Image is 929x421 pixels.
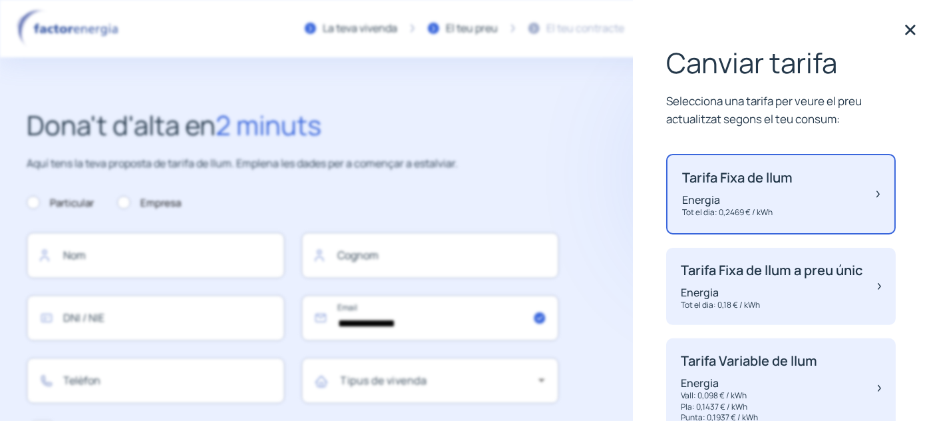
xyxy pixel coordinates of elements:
[27,155,559,173] p: Aquí tens la teva proposta de tarifa de llum. Emplena les dades per a començar a estalviar.
[216,107,321,143] span: 2 minuts
[682,170,793,186] p: Tarifa Fixa de llum
[323,20,397,37] div: La teva vivenda
[682,207,793,218] p: Tot el dia: 0,2469 € / kWh
[446,20,498,37] div: El teu preu
[546,20,624,37] div: El teu contracte
[341,373,427,388] mat-label: Tipus de vivenda
[681,402,817,413] p: Pla: 0,1437 € / kWh
[681,353,817,369] p: Tarifa Variable de llum
[666,47,896,79] p: Canviar tarifa
[117,195,181,211] label: Empresa
[682,193,793,207] p: Energia
[13,9,126,48] img: logo factor
[681,300,862,311] p: Tot el dia: 0,18 € / kWh
[681,376,817,390] p: Energia
[27,195,94,211] label: Particular
[666,92,896,128] p: Selecciona una tarifa per veure el preu actualitzat segons el teu consum:
[681,262,862,278] p: Tarifa Fixa de llum a preu únic
[681,285,862,300] p: Energia
[681,390,817,402] p: Vall: 0,098 € / kWh
[27,104,559,147] h2: Dona't d'alta en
